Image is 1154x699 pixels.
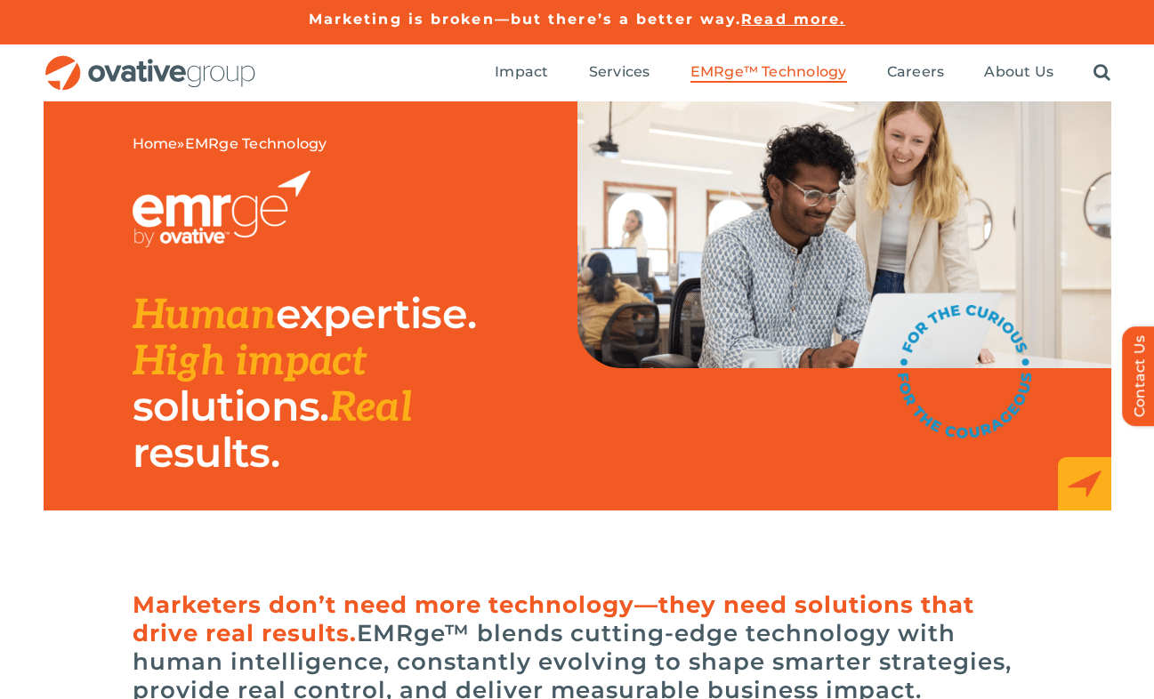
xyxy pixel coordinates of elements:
[887,63,945,81] span: Careers
[133,171,311,247] img: EMRGE_RGB_wht
[133,591,974,647] span: Marketers don’t need more technology—they need solutions that drive real results.
[309,11,742,28] a: Marketing is broken—but there’s a better way.
[185,135,327,152] span: EMRge Technology
[133,291,277,341] span: Human
[1058,457,1111,510] img: EMRge_HomePage_Elements_Arrow Box
[984,63,1053,81] span: About Us
[887,63,945,83] a: Careers
[1093,63,1110,83] a: Search
[133,337,367,387] span: High impact
[133,381,329,431] span: solutions.
[133,135,327,153] span: »
[690,63,847,81] span: EMRge™ Technology
[984,63,1053,83] a: About Us
[329,383,412,433] span: Real
[276,288,476,339] span: expertise.
[577,101,1111,368] img: EMRge Landing Page Header Image
[133,427,279,478] span: results.
[741,11,845,28] a: Read more.
[495,44,1110,101] nav: Menu
[690,63,847,83] a: EMRge™ Technology
[44,53,257,70] a: OG_Full_horizontal_RGB
[589,63,650,83] a: Services
[495,63,548,83] a: Impact
[589,63,650,81] span: Services
[495,63,548,81] span: Impact
[133,135,178,152] a: Home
